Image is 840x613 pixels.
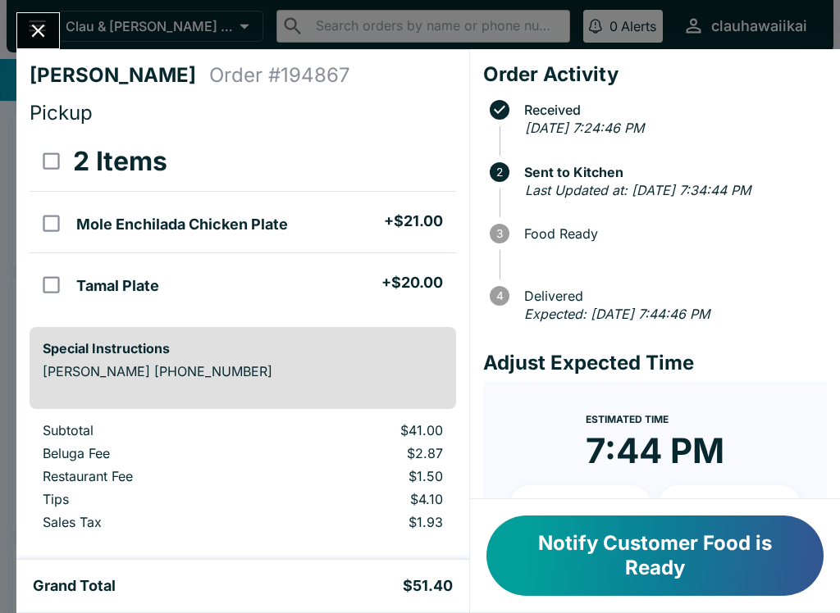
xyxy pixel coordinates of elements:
[17,13,59,48] button: Close
[73,145,167,178] h3: 2 Items
[586,429,724,472] time: 7:44 PM
[33,576,116,596] h5: Grand Total
[76,215,288,234] h5: Mole Enchilada Chicken Plate
[30,132,456,314] table: orders table
[495,289,503,302] text: 4
[209,63,350,88] h4: Order # 194867
[381,273,443,293] h5: + $20.00
[516,165,827,179] span: Sent to Kitchen
[524,306,710,322] em: Expected: [DATE] 7:44:46 PM
[43,422,259,438] p: Subtotal
[384,211,443,231] h5: + $21.00
[525,120,644,136] em: [DATE] 7:24:46 PM
[43,340,443,356] h6: Special Instructions
[285,514,443,530] p: $1.93
[285,422,443,438] p: $41.00
[43,363,443,379] p: [PERSON_NAME] [PHONE_NUMBER]
[285,445,443,461] p: $2.87
[496,227,503,240] text: 3
[30,63,209,88] h4: [PERSON_NAME]
[516,102,827,117] span: Received
[483,62,827,87] h4: Order Activity
[403,576,453,596] h5: $51.40
[486,515,824,596] button: Notify Customer Food is Ready
[586,413,669,425] span: Estimated Time
[496,166,503,179] text: 2
[483,351,827,375] h4: Adjust Expected Time
[509,485,652,526] button: + 10
[30,422,456,537] table: orders table
[43,491,259,507] p: Tips
[43,514,259,530] p: Sales Tax
[76,276,159,296] h5: Tamal Plate
[658,485,801,526] button: + 20
[285,491,443,507] p: $4.10
[43,468,259,484] p: Restaurant Fee
[30,101,93,125] span: Pickup
[516,288,827,303] span: Delivered
[285,468,443,484] p: $1.50
[43,445,259,461] p: Beluga Fee
[516,226,827,241] span: Food Ready
[525,182,751,198] em: Last Updated at: [DATE] 7:34:44 PM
